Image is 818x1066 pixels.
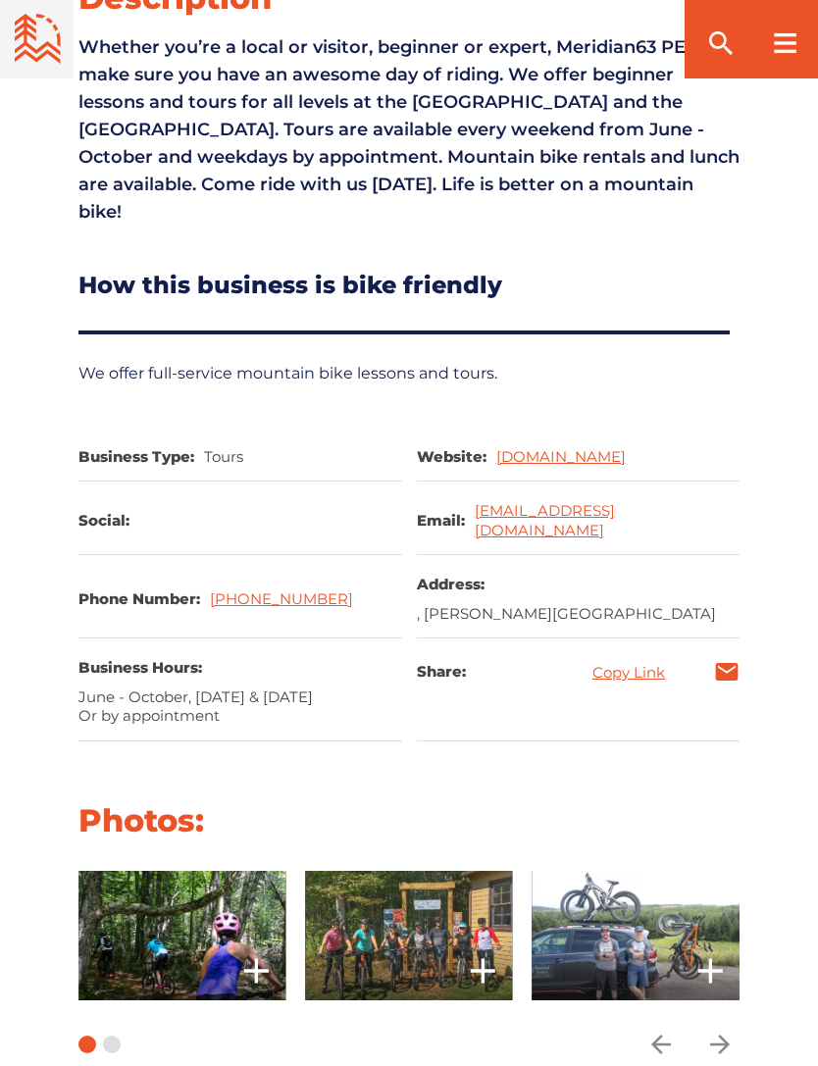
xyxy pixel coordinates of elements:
[705,1030,735,1059] ion-icon: arrow forward
[78,33,740,226] p: Whether you’re a local or visitor, beginner or expert, Meridian63 PEI will make sure you have an ...
[705,27,737,59] ion-icon: search
[103,1036,121,1053] button: Carousel Page 2
[592,665,665,680] a: Copy Link
[78,447,194,467] dt: Business Type:
[646,1030,676,1059] ion-icon: arrow back
[78,687,402,726] dd: June - October, [DATE] & [DATE] Or by appointment
[210,589,353,608] a: [PHONE_NUMBER]
[204,447,240,467] li: Tours
[417,447,486,467] dt: Website:
[417,511,465,531] dt: Email:
[464,951,503,990] ion-icon: add
[78,511,129,531] dt: Social:
[417,575,731,594] dt: Address:
[236,951,276,990] ion-icon: add
[78,800,740,841] h2: Photos:
[78,658,392,678] dt: Business Hours:
[78,589,200,609] dt: Phone Number:
[417,604,741,624] dd: , [PERSON_NAME][GEOGRAPHIC_DATA]
[714,659,740,685] a: mail
[496,447,626,466] a: [DOMAIN_NAME]
[475,501,615,539] a: [EMAIL_ADDRESS][DOMAIN_NAME]
[78,359,740,388] p: We offer full-service mountain bike lessons and tours.
[78,265,730,334] h3: How this business is bike friendly
[690,951,730,990] ion-icon: add
[78,1036,96,1053] button: Carousel Page 1 (Current Slide)
[417,658,466,685] h3: Share:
